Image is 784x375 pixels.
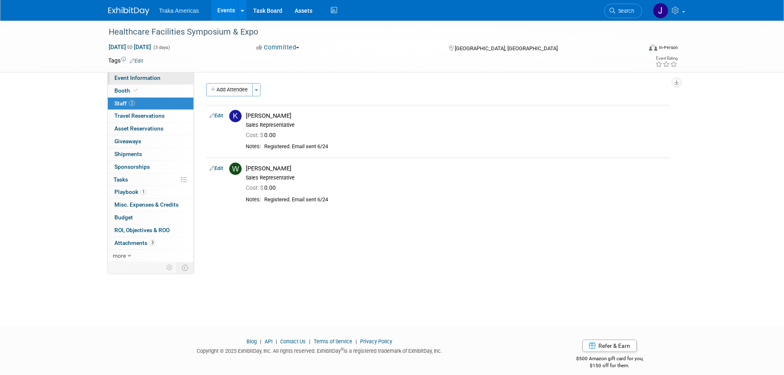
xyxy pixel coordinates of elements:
div: In-Person [658,44,678,51]
a: Playbook1 [108,186,193,198]
a: Search [604,4,642,18]
span: 2 [129,100,135,106]
a: Edit [130,58,143,64]
span: Traka Americas [159,7,199,14]
span: [GEOGRAPHIC_DATA], [GEOGRAPHIC_DATA] [455,45,558,51]
button: Committed [254,43,302,52]
span: Asset Reservations [114,125,163,132]
div: Notes: [246,196,261,203]
span: | [258,338,263,345]
div: Sales Representative [246,122,667,128]
span: more [113,252,126,259]
span: Cost: $ [246,132,264,138]
sup: ® [341,347,344,352]
img: W.jpg [229,163,242,175]
div: Registered. Email sent 6/24 [264,196,667,203]
span: | [307,338,312,345]
div: Notes: [246,143,261,150]
span: 1 [140,189,147,195]
div: Copyright © 2025 ExhibitDay, Inc. All rights reserved. ExhibitDay is a registered trademark of Ex... [108,345,531,355]
a: Sponsorships [108,161,193,173]
span: [DATE] [DATE] [108,43,151,51]
span: Search [615,8,634,14]
a: Privacy Policy [360,338,392,345]
span: Cost: $ [246,184,264,191]
i: Booth reservation complete [134,88,138,93]
span: Shipments [114,151,142,157]
div: Healthcare Facilities Symposium & Expo [106,25,630,40]
a: Booth [108,85,193,97]
span: (3 days) [153,45,170,50]
span: Booth [114,87,140,94]
a: Shipments [108,148,193,161]
span: Playbook [114,189,147,195]
img: Format-Inperson.png [649,44,657,51]
span: 3 [149,240,156,246]
span: ROI, Objectives & ROO [114,227,170,233]
span: Misc. Expenses & Credits [114,201,179,208]
span: 0.00 [246,184,279,191]
a: Edit [209,165,223,171]
a: Asset Reservations [108,123,193,135]
span: Sponsorships [114,163,150,170]
span: Attachments [114,240,156,246]
span: Staff [114,100,135,107]
a: Misc. Expenses & Credits [108,199,193,211]
div: Event Format [593,43,678,55]
span: | [274,338,279,345]
div: $500 Amazon gift card for you, [543,350,676,369]
div: Registered. Email sent 6/24 [264,143,667,150]
div: [PERSON_NAME] [246,165,667,172]
span: to [126,44,134,50]
span: Travel Reservations [114,112,165,119]
a: Attachments3 [108,237,193,249]
td: Toggle Event Tabs [177,262,193,273]
a: Staff2 [108,98,193,110]
a: Terms of Service [314,338,352,345]
div: Sales Representative [246,175,667,181]
img: ExhibitDay [108,7,149,15]
a: Event Information [108,72,193,84]
a: Contact Us [280,338,306,345]
a: API [265,338,272,345]
img: K.jpg [229,110,242,122]
span: Event Information [114,75,161,81]
img: Jamie Saenz [653,3,668,19]
span: 0.00 [246,132,279,138]
div: Event Rating [655,56,677,61]
a: ROI, Objectives & ROO [108,224,193,237]
a: Budget [108,212,193,224]
a: Travel Reservations [108,110,193,122]
a: more [108,250,193,262]
span: Giveaways [114,138,141,144]
a: Edit [209,113,223,119]
td: Tags [108,56,143,65]
div: $150 off for them. [543,362,676,369]
span: Tasks [114,176,128,183]
a: Giveaways [108,135,193,148]
td: Personalize Event Tab Strip [163,262,177,273]
div: [PERSON_NAME] [246,112,667,120]
span: Budget [114,214,133,221]
a: Tasks [108,174,193,186]
span: | [354,338,359,345]
button: Add Attendee [206,83,253,96]
a: Refer & Earn [582,340,637,352]
a: Blog [247,338,257,345]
